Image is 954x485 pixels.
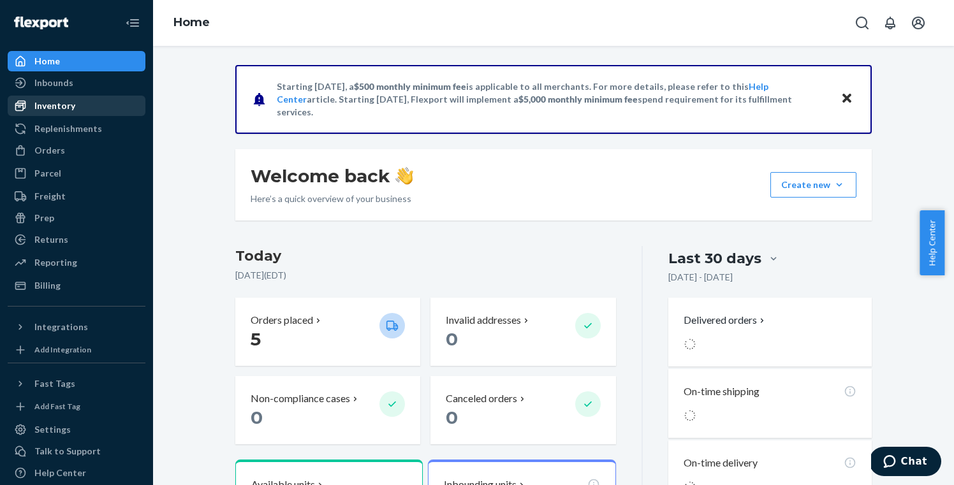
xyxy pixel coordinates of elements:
button: Open Search Box [849,10,875,36]
div: Returns [34,233,68,246]
button: Orders placed 5 [235,298,420,366]
button: Delivered orders [684,313,767,328]
a: Home [8,51,145,71]
button: Fast Tags [8,373,145,394]
a: Inbounds [8,73,145,93]
div: Orders [34,144,65,157]
p: [DATE] - [DATE] [668,271,733,284]
div: Parcel [34,167,61,180]
button: Talk to Support [8,441,145,461]
div: Reporting [34,256,77,269]
button: Create new [770,172,856,198]
button: Integrations [8,317,145,337]
span: 0 [251,407,263,428]
p: Non-compliance cases [251,391,350,406]
h3: Today [235,246,616,266]
a: Billing [8,275,145,296]
h1: Welcome back [251,164,413,187]
a: Orders [8,140,145,161]
button: Open notifications [877,10,903,36]
button: Canceled orders 0 [430,376,615,444]
span: $500 monthly minimum fee [354,81,466,92]
a: Add Fast Tag [8,399,145,414]
p: On-time shipping [684,384,760,399]
div: Talk to Support [34,445,101,458]
img: hand-wave emoji [395,167,413,185]
div: Fast Tags [34,377,75,390]
div: Prep [34,212,54,224]
img: Flexport logo [14,17,68,29]
a: Returns [8,229,145,250]
div: Last 30 days [668,249,761,268]
p: Canceled orders [446,391,517,406]
button: Invalid addresses 0 [430,298,615,366]
div: Add Fast Tag [34,401,80,412]
p: On-time delivery [684,456,758,470]
div: Settings [34,423,71,436]
a: Replenishments [8,119,145,139]
div: Replenishments [34,122,102,135]
a: Parcel [8,163,145,184]
span: $5,000 monthly minimum fee [518,94,638,105]
a: Settings [8,419,145,440]
button: Help Center [920,210,944,275]
a: Inventory [8,96,145,116]
a: Prep [8,208,145,228]
span: 0 [446,407,458,428]
a: Home [173,15,210,29]
p: Starting [DATE], a is applicable to all merchants. For more details, please refer to this article... [277,80,828,119]
p: [DATE] ( EDT ) [235,269,616,282]
button: Close Navigation [120,10,145,36]
button: Open account menu [906,10,931,36]
div: Add Integration [34,344,91,355]
div: Integrations [34,321,88,333]
p: Here’s a quick overview of your business [251,192,413,205]
p: Invalid addresses [446,313,521,328]
button: Close [839,90,855,108]
div: Freight [34,190,66,203]
a: Reporting [8,252,145,273]
div: Help Center [34,467,86,479]
div: Home [34,55,60,68]
a: Help Center [8,463,145,483]
span: 0 [446,328,458,350]
p: Orders placed [251,313,313,328]
div: Inbounds [34,76,73,89]
a: Freight [8,186,145,206]
span: 5 [251,328,261,350]
a: Add Integration [8,342,145,358]
iframe: Opens a widget where you can chat to one of our agents [871,447,941,479]
div: Billing [34,279,61,292]
div: Inventory [34,99,75,112]
button: Non-compliance cases 0 [235,376,420,444]
ol: breadcrumbs [163,4,220,41]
